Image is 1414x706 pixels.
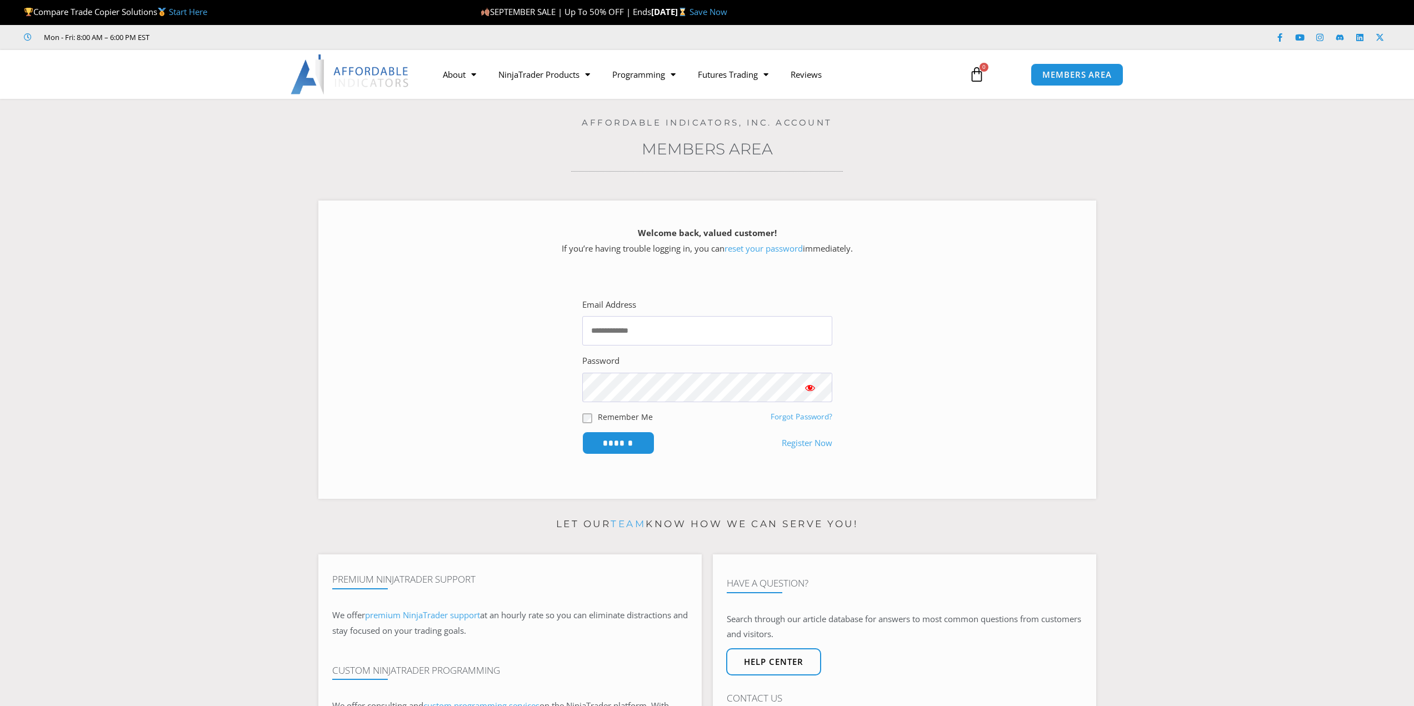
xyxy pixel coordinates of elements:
h4: Custom NinjaTrader Programming [332,665,688,676]
span: We offer [332,609,365,620]
a: MEMBERS AREA [1031,63,1123,86]
span: Compare Trade Copier Solutions [24,6,207,17]
img: 🥇 [158,8,166,16]
a: Save Now [689,6,727,17]
a: NinjaTrader Products [487,62,601,87]
a: Reviews [780,62,833,87]
span: Help center [744,658,803,666]
label: Password [582,353,619,369]
iframe: Customer reviews powered by Trustpilot [165,32,332,43]
img: 🍂 [481,8,489,16]
a: team [611,518,646,529]
a: Affordable Indicators, Inc. Account [582,117,832,128]
button: Show password [788,373,832,402]
label: Remember Me [598,411,653,423]
p: Let our know how we can serve you! [318,515,1096,533]
span: MEMBERS AREA [1042,71,1112,79]
a: Futures Trading [687,62,780,87]
label: Email Address [582,297,636,313]
a: Programming [601,62,687,87]
a: Forgot Password? [771,412,832,422]
span: at an hourly rate so you can eliminate distractions and stay focused on your trading goals. [332,609,688,636]
a: Members Area [642,139,773,158]
a: premium NinjaTrader support [365,609,480,620]
span: 0 [980,63,988,72]
img: ⌛ [678,8,687,16]
a: Help center [726,648,821,675]
h4: Contact Us [727,693,1082,704]
strong: Welcome back, valued customer! [638,227,777,238]
img: LogoAI | Affordable Indicators – NinjaTrader [291,54,410,94]
img: 🏆 [24,8,33,16]
a: 0 [952,58,1001,91]
nav: Menu [432,62,956,87]
p: If you’re having trouble logging in, you can immediately. [338,226,1077,257]
a: Register Now [782,435,832,451]
a: About [432,62,487,87]
p: Search through our article database for answers to most common questions from customers and visit... [727,612,1082,643]
h4: Have A Question? [727,578,1082,589]
span: SEPTEMBER SALE | Up To 50% OFF | Ends [481,6,651,17]
span: Mon - Fri: 8:00 AM – 6:00 PM EST [41,31,149,44]
strong: [DATE] [651,6,689,17]
a: Start Here [169,6,207,17]
h4: Premium NinjaTrader Support [332,574,688,585]
a: reset your password [725,243,803,254]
